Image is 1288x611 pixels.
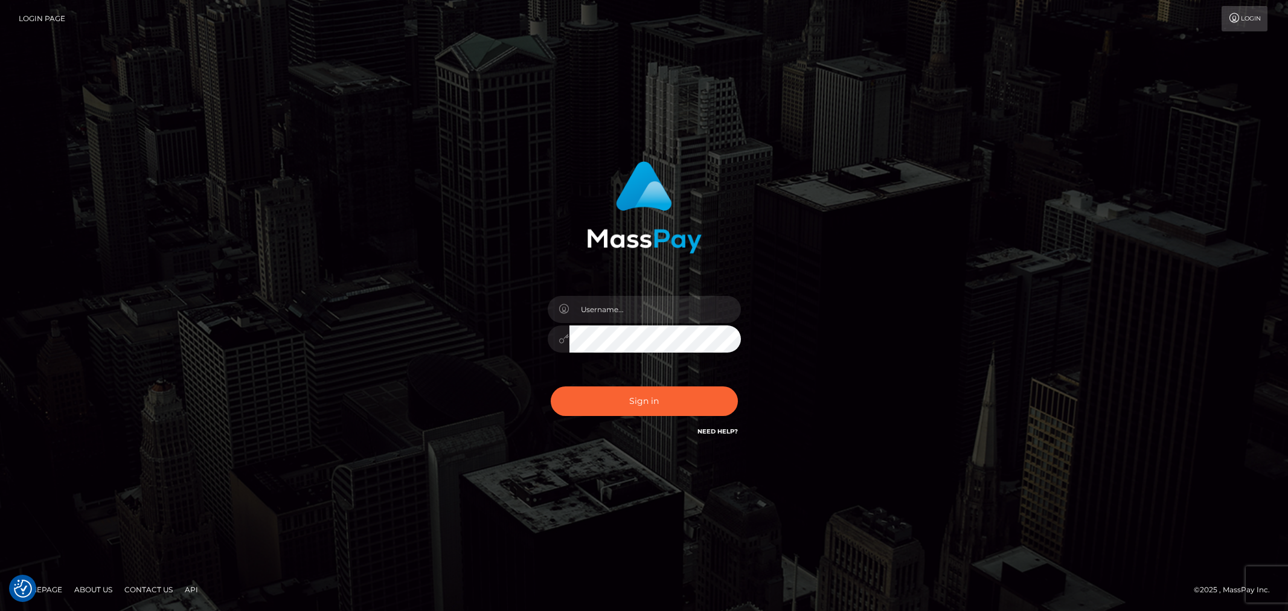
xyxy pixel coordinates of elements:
div: © 2025 , MassPay Inc. [1194,583,1279,597]
a: Need Help? [697,427,738,435]
img: MassPay Login [587,161,702,254]
img: Revisit consent button [14,580,32,598]
a: API [180,580,203,599]
a: Login Page [19,6,65,31]
a: Login [1222,6,1267,31]
button: Consent Preferences [14,580,32,598]
button: Sign in [551,386,738,416]
a: Homepage [13,580,67,599]
input: Username... [569,296,741,323]
a: Contact Us [120,580,178,599]
a: About Us [69,580,117,599]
